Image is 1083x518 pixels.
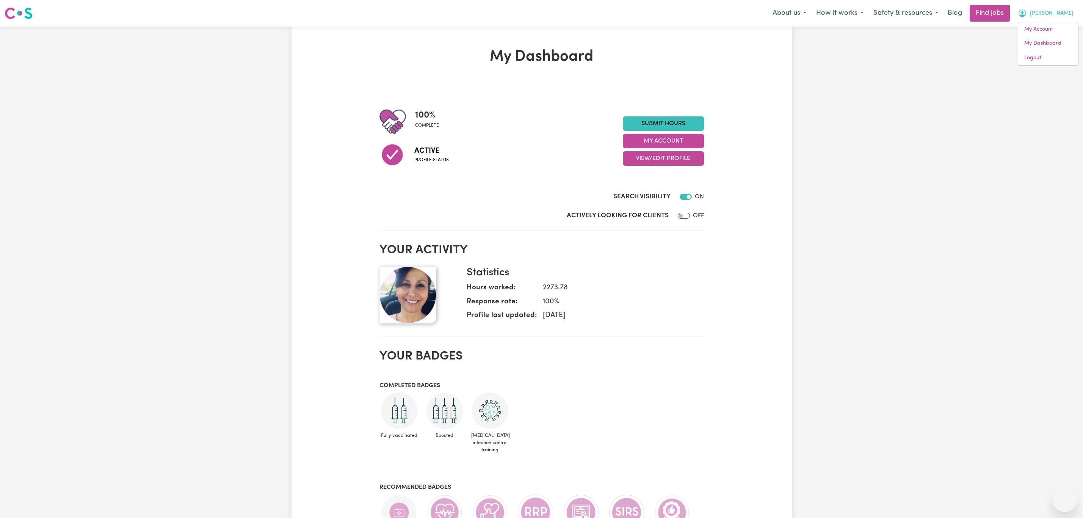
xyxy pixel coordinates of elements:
[1018,22,1078,37] a: My Account
[470,429,510,457] span: [MEDICAL_DATA] infection control training
[414,145,449,157] span: Active
[1030,9,1074,18] span: [PERSON_NAME]
[5,6,33,20] img: Careseekers logo
[768,5,811,21] button: About us
[467,297,537,311] dt: Response rate:
[537,283,698,294] dd: 2273.78
[623,134,704,148] button: My Account
[415,108,439,122] span: 100 %
[811,5,868,21] button: How it works
[1053,488,1077,512] iframe: Button to launch messaging window, conversation in progress
[425,429,464,442] span: Boosted
[379,382,704,389] h3: Completed badges
[1018,22,1078,66] div: My Account
[426,392,463,429] img: Care and support worker has received booster dose of COVID-19 vaccination
[414,157,449,163] span: Profile status
[1013,5,1078,21] button: My Account
[467,310,537,324] dt: Profile last updated:
[695,194,704,200] span: ON
[379,243,704,257] h2: Your activity
[379,48,704,66] h1: My Dashboard
[613,192,671,202] label: Search Visibility
[415,122,439,129] span: complete
[467,267,698,279] h3: Statistics
[379,267,436,323] img: Your profile picture
[623,151,704,166] button: View/Edit Profile
[379,349,704,364] h2: Your badges
[379,429,419,442] span: Fully vaccinated
[693,213,704,219] span: OFF
[567,211,669,221] label: Actively Looking for Clients
[467,283,537,297] dt: Hours worked:
[623,116,704,131] a: Submit Hours
[1018,51,1078,65] a: Logout
[537,310,698,321] dd: [DATE]
[5,5,33,22] a: Careseekers logo
[379,484,704,491] h3: Recommended badges
[381,392,417,429] img: Care and support worker has received 2 doses of COVID-19 vaccine
[472,392,508,429] img: CS Academy: COVID-19 Infection Control Training course completed
[1018,36,1078,51] a: My Dashboard
[970,5,1010,22] a: Find jobs
[868,5,943,21] button: Safety & resources
[415,108,445,135] div: Profile completeness: 100%
[537,297,698,308] dd: 100 %
[943,5,967,22] a: Blog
